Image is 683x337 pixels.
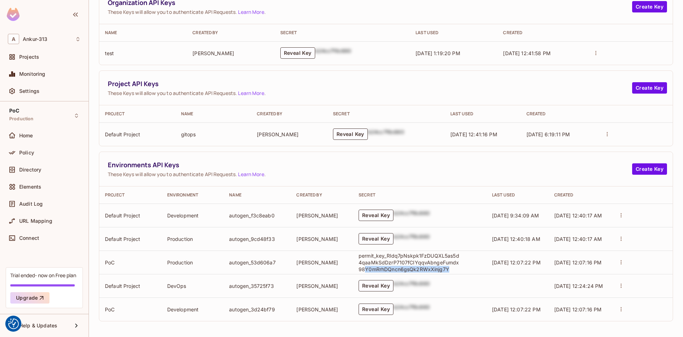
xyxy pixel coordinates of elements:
[333,111,439,117] div: Secret
[105,192,156,198] div: Project
[291,227,353,251] td: [PERSON_NAME]
[616,234,626,244] button: actions
[223,251,291,274] td: autogen_53d606a7
[492,236,540,242] span: [DATE] 12:40:18 AM
[99,204,162,227] td: Default Project
[251,122,327,146] td: [PERSON_NAME]
[492,212,539,218] span: [DATE] 9:34:09 AM
[291,204,353,227] td: [PERSON_NAME]
[359,210,393,221] button: Reveal Key
[162,227,224,251] td: Production
[99,122,175,146] td: Default Project
[554,306,602,312] span: [DATE] 12:07:16 PM
[19,150,34,156] span: Policy
[19,54,39,60] span: Projects
[108,79,632,88] span: Project API Keys
[616,281,626,291] button: actions
[554,236,602,242] span: [DATE] 12:40:17 AM
[415,50,460,56] span: [DATE] 1:19:20 PM
[105,111,170,117] div: Project
[181,111,246,117] div: Name
[162,251,224,274] td: Production
[393,280,430,291] div: b24cc7f8c660
[393,233,430,244] div: b24cc7f8c660
[492,259,541,265] span: [DATE] 12:07:22 PM
[359,280,393,291] button: Reveal Key
[450,131,497,137] span: [DATE] 12:41:16 PM
[108,9,632,15] span: These Keys will allow you to authenticate API Requests. .
[616,210,626,220] button: actions
[632,82,667,94] button: Create Key
[554,259,602,265] span: [DATE] 12:07:16 PM
[19,71,46,77] span: Monitoring
[187,41,274,65] td: [PERSON_NAME]
[99,274,162,297] td: Default Project
[10,292,49,304] button: Upgrade
[19,235,39,241] span: Connect
[359,304,393,315] button: Reveal Key
[108,171,632,178] span: These Keys will allow you to authenticate API Requests. .
[192,30,269,36] div: Created By
[223,227,291,251] td: autogen_9cd48f33
[492,306,541,312] span: [DATE] 12:07:22 PM
[503,50,551,56] span: [DATE] 12:41:58 PM
[526,131,570,137] span: [DATE] 6:19:11 PM
[280,30,404,36] div: Secret
[238,171,264,178] a: Learn More
[223,274,291,297] td: autogen_35725f73
[616,304,626,314] button: actions
[554,192,605,198] div: Created
[223,204,291,227] td: autogen_f3c8eab0
[280,47,315,59] button: Reveal Key
[8,318,19,329] button: Consent Preferences
[19,201,43,207] span: Audit Log
[602,129,612,139] button: actions
[223,297,291,321] td: autogen_3d24bf79
[257,111,322,117] div: Created By
[291,274,353,297] td: [PERSON_NAME]
[359,192,481,198] div: Secret
[229,192,285,198] div: Name
[167,192,218,198] div: Environment
[526,111,591,117] div: Created
[108,90,632,96] span: These Keys will allow you to authenticate API Requests. .
[19,133,33,138] span: Home
[591,48,601,58] button: actions
[632,1,667,12] button: Create Key
[616,257,626,267] button: actions
[19,323,57,328] span: Help & Updates
[503,30,579,36] div: Created
[238,90,264,96] a: Learn More
[554,212,602,218] span: [DATE] 12:40:17 AM
[291,297,353,321] td: [PERSON_NAME]
[162,204,224,227] td: Development
[238,9,264,15] a: Learn More
[19,218,52,224] span: URL Mapping
[105,30,181,36] div: Name
[162,297,224,321] td: Development
[99,297,162,321] td: PoC
[415,30,492,36] div: Last Used
[7,8,20,21] img: SReyMgAAAABJRU5ErkJggg==
[99,251,162,274] td: PoC
[10,272,76,279] div: Trial ended- now on Free plan
[175,122,252,146] td: gitops
[359,252,462,273] p: permit_key_RIdq7pNskpk1FzDUQXL5as5d4qaaMkSdDzrP7107fCIYqqvAbngeFumdx98Y0mRrhDQncn6gsQk2RWxXinjg7Y
[393,210,430,221] div: b24cc7f8c660
[393,304,430,315] div: b24cc7f8c660
[9,116,34,122] span: Production
[99,227,162,251] td: Default Project
[19,184,41,190] span: Elements
[296,192,347,198] div: Created By
[315,47,351,59] div: b24cc7f8c660
[108,160,632,169] span: Environments API Keys
[8,318,19,329] img: Revisit consent button
[23,36,47,42] span: Workspace: Ankur-313
[492,192,543,198] div: Last Used
[8,34,19,44] span: A
[368,128,404,140] div: b24cc7f8c660
[162,274,224,297] td: DevOps
[333,128,368,140] button: Reveal Key
[291,251,353,274] td: [PERSON_NAME]
[9,108,19,114] span: PoC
